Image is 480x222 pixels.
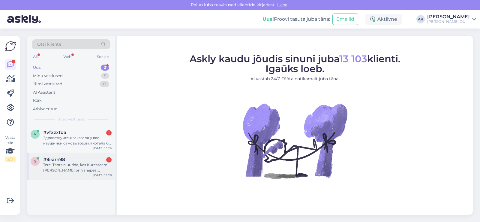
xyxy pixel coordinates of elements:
[33,90,55,96] div: AI Assistent
[101,65,109,71] div: 2
[427,14,476,24] a: [PERSON_NAME][PERSON_NAME] OÜ
[5,135,16,162] div: Vaata siia
[5,41,16,52] img: Askly Logo
[93,146,112,151] div: [DATE] 15:29
[106,130,112,135] div: 1
[427,14,470,19] div: [PERSON_NAME]
[339,53,367,64] span: 13 103
[37,41,61,47] span: Otsi kliente
[34,132,36,136] span: v
[101,73,109,79] div: 5
[62,53,73,61] div: Web
[33,98,42,104] div: Kõik
[100,81,109,87] div: 13
[275,2,289,8] span: Luba
[190,53,400,74] span: Askly kaudu jõudis sinuni juba klienti. Igaüks loeb.
[190,75,400,82] p: AI vastab 24/7. Tööta nutikamalt juba täna.
[34,159,36,163] span: 9
[106,157,112,163] div: 1
[43,162,112,173] div: Tere. Tahtsin uurida, kas Kuressaare [PERSON_NAME] on vahepeal jõudnud Sony Playstation 5 Digital...
[43,157,65,162] span: #9irarn98
[416,15,425,23] div: AR
[427,19,470,24] div: [PERSON_NAME] OÜ
[241,87,349,195] img: No Chat active
[365,14,402,25] div: Aktiivne
[57,117,85,122] span: Uued vestlused
[33,65,41,71] div: Uus
[32,53,39,61] div: All
[262,16,274,22] b: Uus!
[5,157,16,162] div: 2 / 3
[33,81,62,87] div: Tiimi vestlused
[93,173,112,178] div: [DATE] 15:28
[43,130,66,135] span: #vfxzxfoa
[262,16,330,23] div: Proovi tasuta juba täna:
[96,53,110,61] div: Socials
[332,14,358,25] button: Emailid
[33,106,58,112] div: Arhiveeritud
[43,135,112,146] div: Здравствуйте,я заказала у вас наушники самовывозом,я хотела бы узнать не пришли ли они еще?
[33,73,63,79] div: Minu vestlused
